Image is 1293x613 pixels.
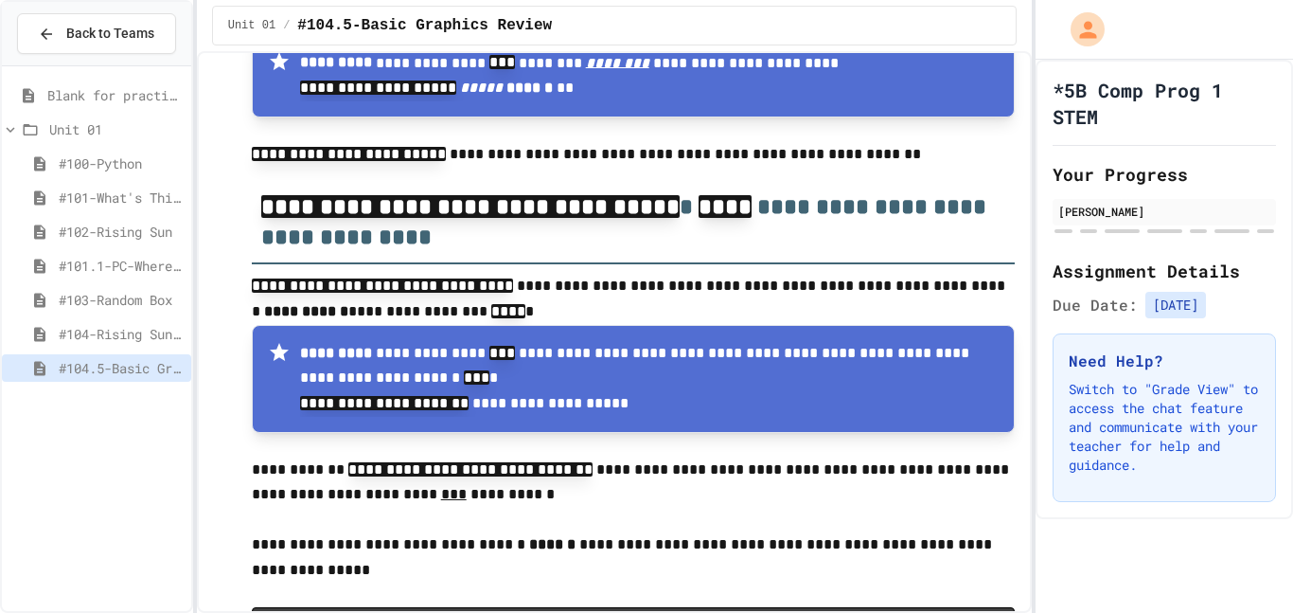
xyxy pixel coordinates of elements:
span: #103-Random Box [59,290,184,310]
h3: Need Help? [1069,350,1260,372]
h2: Assignment Details [1053,258,1276,284]
div: [PERSON_NAME] [1058,203,1270,220]
span: #104.5-Basic Graphics Review [59,358,184,378]
span: #104.5-Basic Graphics Review [297,14,552,37]
span: #100-Python [59,153,184,173]
div: My Account [1051,8,1109,51]
span: / [283,18,290,33]
span: #101-What's This ?? [59,188,184,207]
button: Back to Teams [17,13,176,54]
h2: Your Progress [1053,161,1276,188]
span: #104-Rising Sun Plus [59,324,184,344]
span: #101.1-PC-Where am I? [59,256,184,276]
span: Blank for practice [47,85,184,105]
span: [DATE] [1145,292,1206,318]
h1: *5B Comp Prog 1 STEM [1053,77,1276,130]
span: Unit 01 [49,119,184,139]
span: Due Date: [1053,294,1138,316]
p: Switch to "Grade View" to access the chat feature and communicate with your teacher for help and ... [1069,380,1260,475]
span: #102-Rising Sun [59,222,184,242]
span: Unit 01 [228,18,275,33]
span: Back to Teams [66,24,154,44]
